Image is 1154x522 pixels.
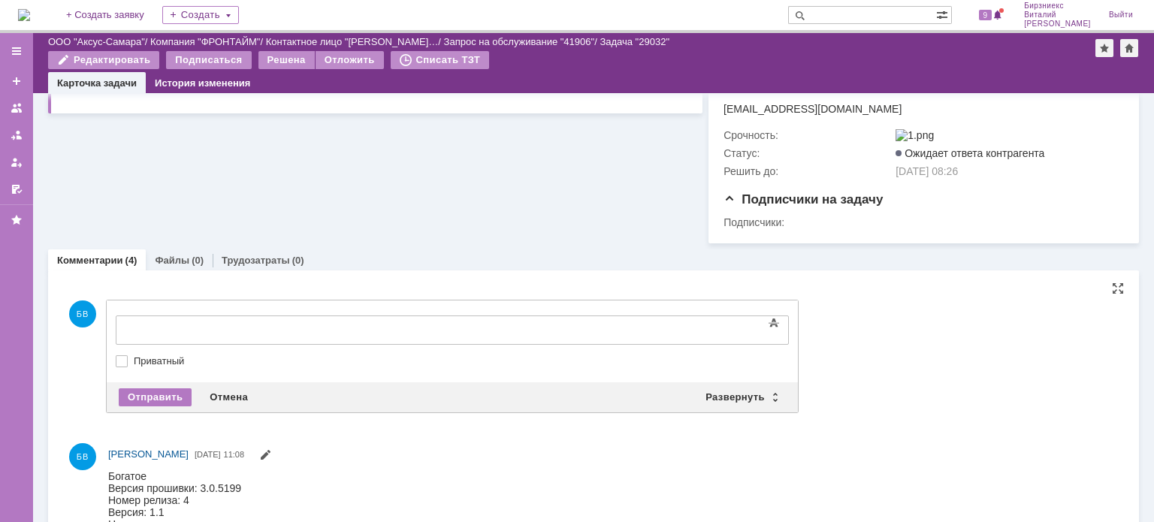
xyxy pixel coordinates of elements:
a: Карточка задачи [57,77,137,89]
a: Компания "ФРОНТАЙМ" [150,36,260,47]
a: История изменения [155,77,250,89]
div: На всю страницу [1112,282,1124,294]
span: Бирзниекс [1024,2,1091,11]
div: / [150,36,266,47]
a: Мои заявки [5,150,29,174]
span: Ожидает ответа контрагента [896,147,1044,159]
a: Комментарии [57,255,123,266]
a: Мои согласования [5,177,29,201]
img: 1.png [896,129,934,141]
div: Подписчики: [724,216,893,228]
div: Срочность: [724,129,893,141]
div: Статус: [724,147,893,159]
span: Виталий [1024,11,1091,20]
span: [DATE] [195,450,221,459]
div: Добавить в избранное [1095,39,1113,57]
a: [PERSON_NAME] [108,447,189,462]
a: Запрос на обслуживание "41906" [444,36,595,47]
a: Заявки на командах [5,96,29,120]
span: Расширенный поиск [936,7,951,21]
a: Перейти на домашнюю страницу [18,9,30,21]
span: Редактировать [259,451,271,463]
span: 9 [979,10,992,20]
span: 11:08 [224,450,245,459]
div: (0) [292,255,304,266]
a: Заявки в моей ответственности [5,123,29,147]
img: logo [18,9,30,21]
span: [DATE] 08:26 [896,165,958,177]
span: [PERSON_NAME] [1024,20,1091,29]
div: Создать [162,6,239,24]
div: / [48,36,150,47]
a: Контактное лицо "[PERSON_NAME]… [266,36,439,47]
span: [PERSON_NAME] [108,448,189,460]
span: Подписчики на задачу [724,192,883,207]
div: / [266,36,444,47]
span: БВ [69,300,96,327]
label: Приватный [134,355,786,367]
a: ООО "Аксус-Самара" [48,36,145,47]
div: Решить до: [724,165,893,177]
a: Трудозатраты [222,255,290,266]
a: Файлы [155,255,189,266]
div: Задача "29032" [600,36,669,47]
div: (0) [192,255,204,266]
div: / [444,36,600,47]
a: Создать заявку [5,69,29,93]
span: Показать панель инструментов [765,314,783,332]
div: Сделать домашней страницей [1120,39,1138,57]
div: (4) [125,255,137,266]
